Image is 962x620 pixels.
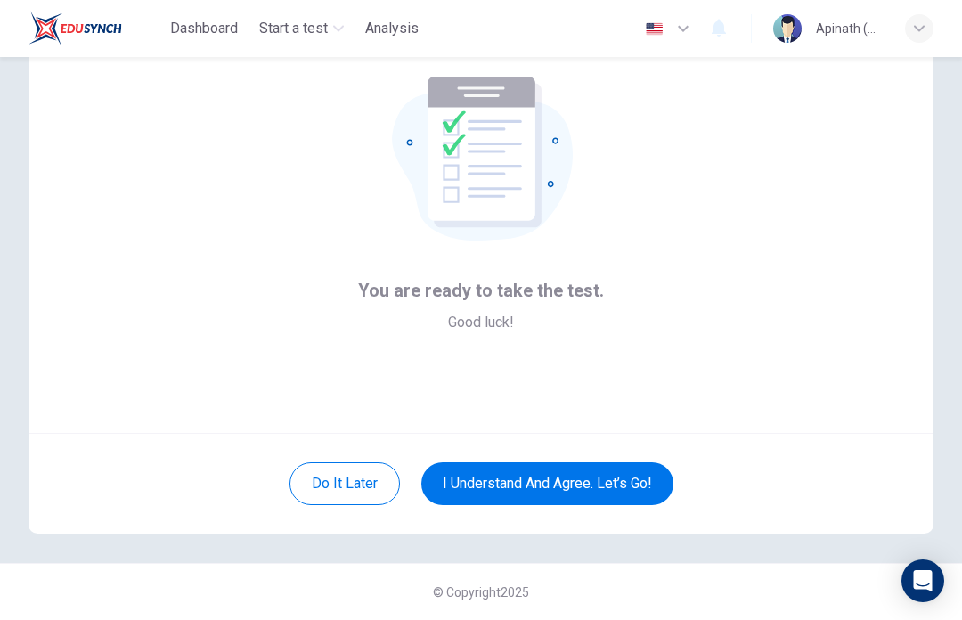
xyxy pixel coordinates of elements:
[365,18,419,39] span: Analysis
[170,18,238,39] span: Dashboard
[901,559,944,602] div: Open Intercom Messenger
[29,11,163,46] a: EduSynch logo
[29,11,122,46] img: EduSynch logo
[259,18,328,39] span: Start a test
[358,12,426,45] button: Analysis
[252,12,351,45] button: Start a test
[433,585,529,600] span: © Copyright 2025
[358,276,604,305] span: You are ready to take the test.
[421,462,673,505] button: I understand and agree. Let’s go!
[643,22,665,36] img: en
[289,462,400,505] button: Do it later
[816,18,884,39] div: Apinath (Anath) Cheunkarndee
[448,312,514,333] span: Good luck!
[773,14,802,43] img: Profile picture
[163,12,245,45] button: Dashboard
